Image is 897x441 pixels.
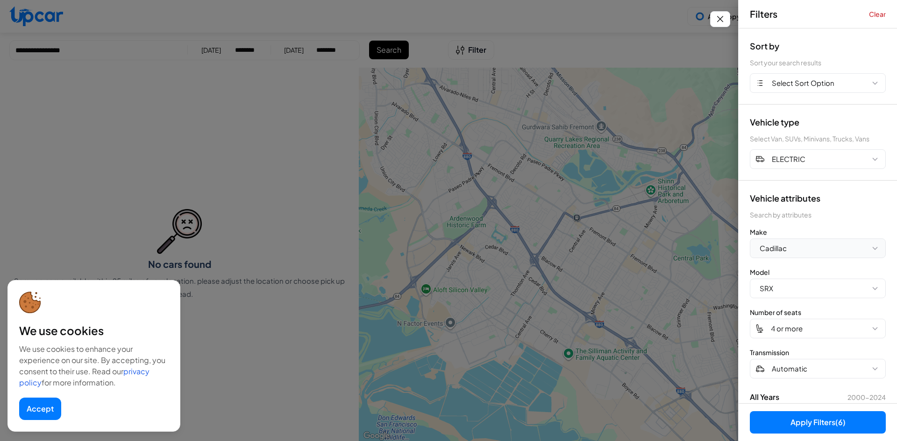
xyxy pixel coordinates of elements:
[750,319,886,338] button: 4 or more
[772,78,834,89] span: Select Sort Option
[750,192,886,204] div: Vehicle attributes
[19,323,169,338] div: We use cookies
[750,134,886,144] div: Select Van, SUVs, Minivans, Trucks, Vans
[750,73,886,93] button: Select Sort Option
[750,149,886,169] button: ELECTRIC
[750,210,886,220] div: Search by attributes
[750,279,886,298] button: SRX
[760,243,787,254] span: Cadillac
[750,267,886,277] div: Model
[19,398,61,420] button: Accept
[750,40,886,52] div: Sort by
[869,9,886,19] button: Clear
[710,11,730,27] button: Close filters
[750,238,886,258] button: Cadillac
[750,359,886,378] button: Automatic
[771,323,803,334] span: 4 or more
[19,292,41,314] img: cookie-icon.svg
[750,7,777,21] span: Filters
[847,392,886,402] span: 2000 - 2024
[772,154,805,165] span: ELECTRIC
[750,392,779,403] span: All Years
[750,58,886,68] div: Sort your search results
[750,348,886,357] div: Transmission
[772,364,807,374] span: Automatic
[750,116,886,128] div: Vehicle type
[760,283,773,294] span: SRX
[750,411,886,434] button: Apply Filters(6)
[750,308,886,317] div: Number of seats
[19,343,169,388] div: We use cookies to enhance your experience on our site. By accepting, you consent to their use. Re...
[750,227,886,237] div: Make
